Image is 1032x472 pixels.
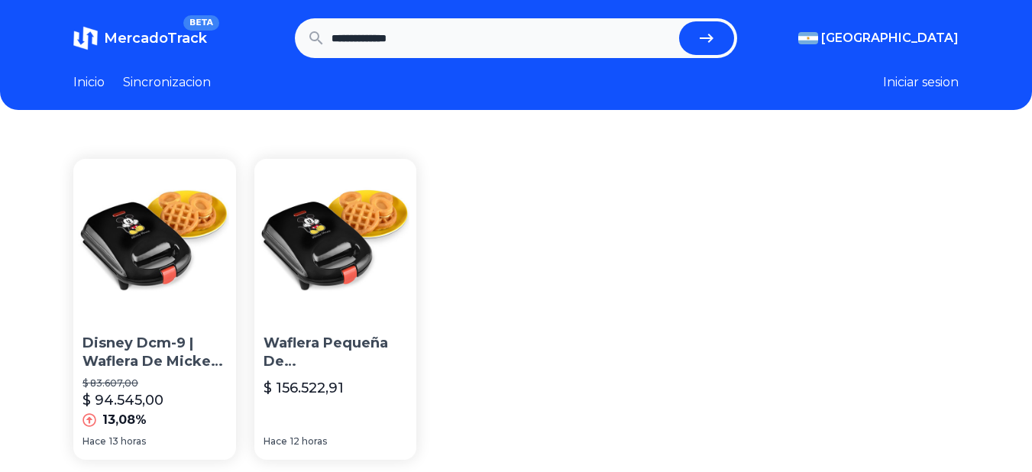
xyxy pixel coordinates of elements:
[798,32,818,44] img: Argentina
[102,411,147,429] p: 13,08%
[109,435,146,448] span: 13 horas
[123,73,211,92] a: Sincronizacion
[264,377,344,399] p: $ 156.522,91
[798,29,959,47] button: [GEOGRAPHIC_DATA]
[73,26,98,50] img: MercadoTrack
[264,435,287,448] span: Hace
[73,73,105,92] a: Inicio
[82,334,227,372] p: Disney Dcm-9 | Waflera De Mickey, Color Negro,
[290,435,327,448] span: 12 horas
[104,30,207,47] span: MercadoTrack
[264,334,408,372] p: Waflera Pequeña De [PERSON_NAME] Dcm-9, Negro
[82,435,106,448] span: Hace
[254,159,417,460] a: Waflera Pequeña De Disney Mickey Dcm-9, NegroWaflera Pequeña De [PERSON_NAME] Dcm-9, Negro$ 156.5...
[73,159,236,322] img: Disney Dcm-9 | Waflera De Mickey, Color Negro,
[821,29,959,47] span: [GEOGRAPHIC_DATA]
[82,377,227,390] p: $ 83.607,00
[73,159,236,460] a: Disney Dcm-9 | Waflera De Mickey, Color Negro,Disney Dcm-9 | Waflera De Mickey, Color Negro,$ 83....
[82,390,163,411] p: $ 94.545,00
[254,159,417,322] img: Waflera Pequeña De Disney Mickey Dcm-9, Negro
[183,15,219,31] span: BETA
[73,26,207,50] a: MercadoTrackBETA
[883,73,959,92] button: Iniciar sesion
